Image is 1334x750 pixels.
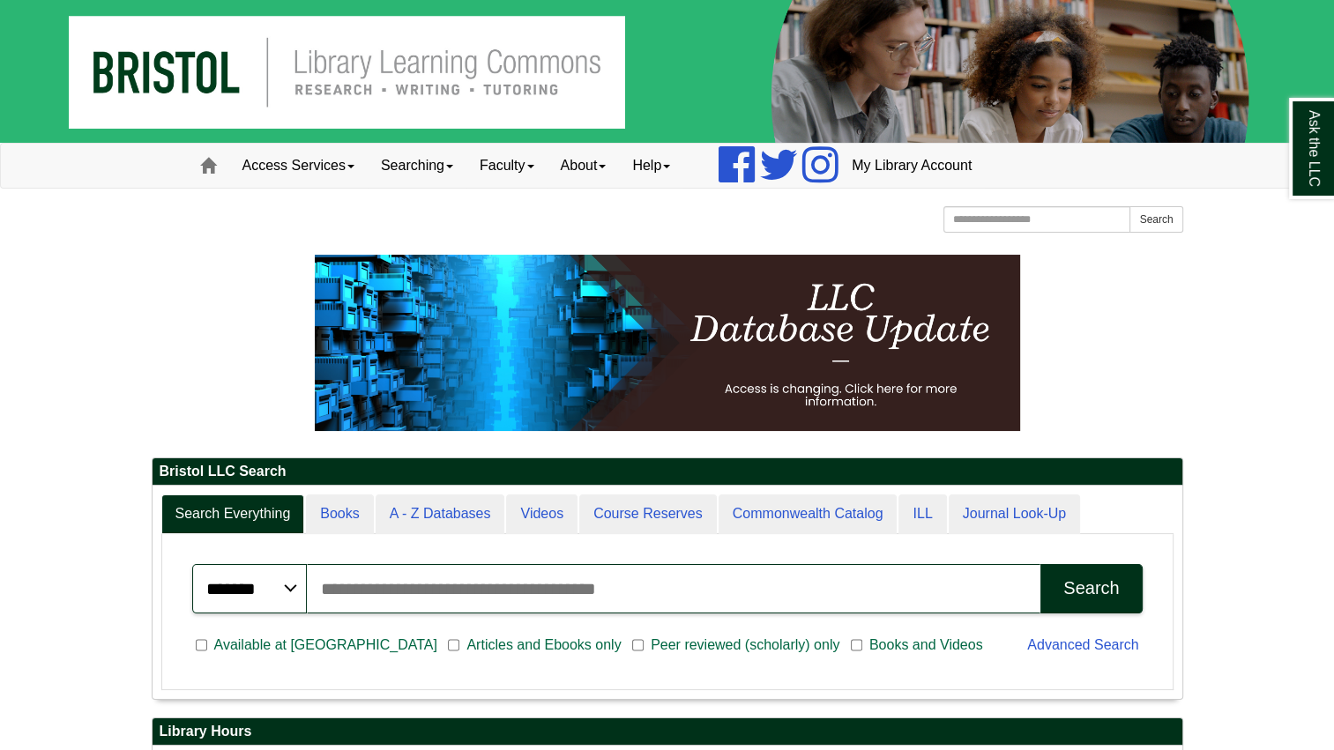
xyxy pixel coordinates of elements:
[506,494,578,534] a: Videos
[1040,564,1142,613] button: Search
[1129,206,1182,233] button: Search
[459,635,628,656] span: Articles and Ebooks only
[632,637,644,653] input: Peer reviewed (scholarly) only
[548,144,620,188] a: About
[196,637,207,653] input: Available at [GEOGRAPHIC_DATA]
[161,494,305,534] a: Search Everything
[851,637,862,653] input: Books and Videos
[368,144,466,188] a: Searching
[448,637,459,653] input: Articles and Ebooks only
[862,635,990,656] span: Books and Videos
[1063,578,1119,598] div: Search
[619,144,683,188] a: Help
[229,144,368,188] a: Access Services
[644,635,846,656] span: Peer reviewed (scholarly) only
[1027,637,1138,652] a: Advanced Search
[838,144,985,188] a: My Library Account
[207,635,444,656] span: Available at [GEOGRAPHIC_DATA]
[153,458,1182,486] h2: Bristol LLC Search
[306,494,373,534] a: Books
[898,494,946,534] a: ILL
[579,494,717,534] a: Course Reserves
[315,255,1020,431] img: HTML tutorial
[949,494,1080,534] a: Journal Look-Up
[153,718,1182,746] h2: Library Hours
[466,144,548,188] a: Faculty
[376,494,505,534] a: A - Z Databases
[719,494,898,534] a: Commonwealth Catalog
